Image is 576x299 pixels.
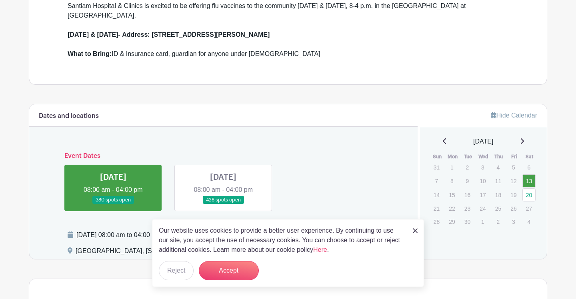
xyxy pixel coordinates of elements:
[461,161,474,173] p: 2
[522,153,538,161] th: Sat
[476,153,491,161] th: Wed
[491,112,537,119] a: Hide Calendar
[492,161,505,173] p: 4
[492,189,505,201] p: 18
[491,153,507,161] th: Thu
[68,31,270,57] strong: Address: [STREET_ADDRESS][PERSON_NAME] What to Bring:
[39,112,99,120] h6: Dates and locations
[430,189,443,201] p: 14
[492,202,505,215] p: 25
[507,175,520,187] p: 12
[460,153,476,161] th: Tue
[476,161,489,173] p: 3
[507,202,520,215] p: 26
[58,152,389,160] h6: Event Dates
[430,153,445,161] th: Sun
[313,246,327,253] a: Here
[76,230,346,240] div: [DATE] 08:00 am to 04:00 pm
[492,215,505,228] p: 2
[492,175,505,187] p: 11
[507,189,520,201] p: 19
[522,215,536,228] p: 4
[476,215,489,228] p: 1
[445,202,458,215] p: 22
[522,161,536,173] p: 6
[430,202,443,215] p: 21
[507,161,520,173] p: 5
[522,202,536,215] p: 27
[507,215,520,228] p: 3
[445,215,458,228] p: 29
[445,153,460,161] th: Mon
[159,261,194,280] button: Reject
[68,1,508,59] div: Santiam Hospital & Clinics is excited to be offering flu vaccines to the community [DATE] & [DATE...
[522,174,536,187] a: 13
[473,137,493,146] span: [DATE]
[445,175,458,187] p: 8
[506,153,522,161] th: Fri
[199,261,259,280] button: Accept
[461,215,474,228] p: 30
[76,246,262,259] div: [GEOGRAPHIC_DATA], [STREET_ADDRESS][PERSON_NAME]
[445,189,458,201] p: 15
[522,188,536,201] a: 20
[430,161,443,173] p: 31
[461,189,474,201] p: 16
[413,228,418,233] img: close_button-5f87c8562297e5c2d7936805f587ecaba9071eb48480494691a3f1689db116b3.svg
[476,175,489,187] p: 10
[461,175,474,187] p: 9
[68,31,120,38] strong: [DATE] & [DATE]-
[430,215,443,228] p: 28
[461,202,474,215] p: 23
[445,161,458,173] p: 1
[476,202,489,215] p: 24
[476,189,489,201] p: 17
[430,175,443,187] p: 7
[159,226,404,255] p: Our website uses cookies to provide a better user experience. By continuing to use our site, you ...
